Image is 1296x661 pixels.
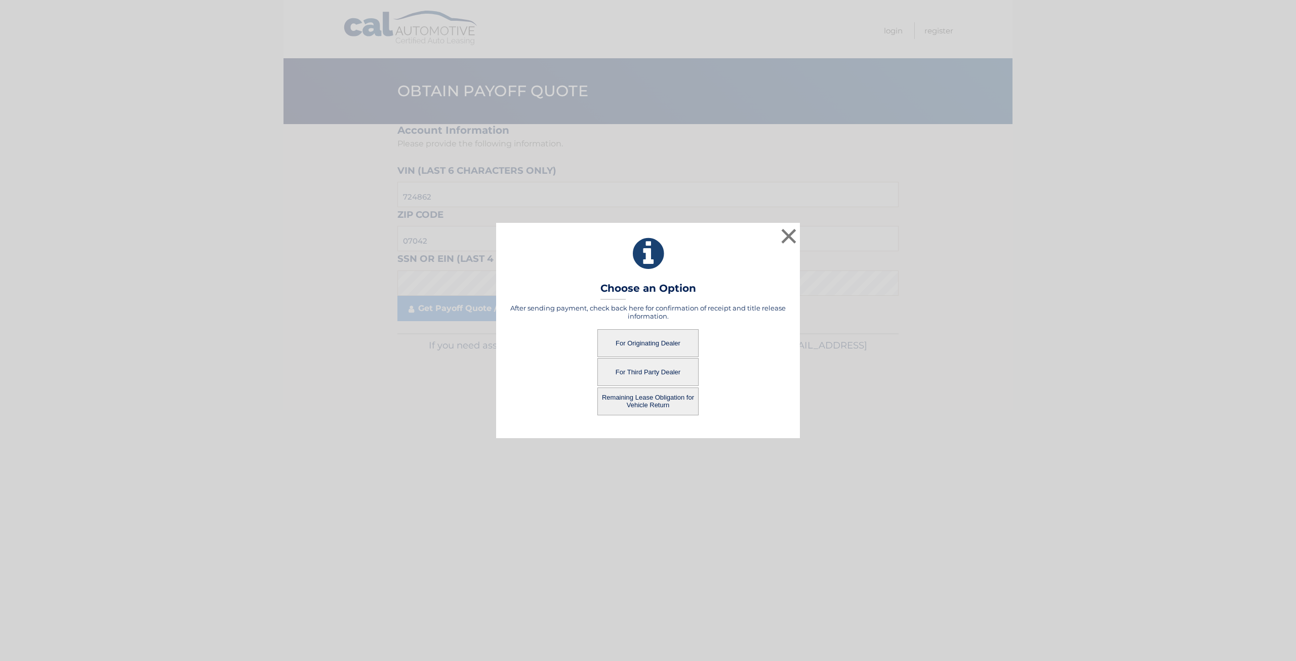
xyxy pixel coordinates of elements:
button: For Originating Dealer [597,329,699,357]
button: For Third Party Dealer [597,358,699,386]
h5: After sending payment, check back here for confirmation of receipt and title release information. [509,304,787,320]
button: Remaining Lease Obligation for Vehicle Return [597,387,699,415]
button: × [779,226,799,246]
h3: Choose an Option [600,282,696,300]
